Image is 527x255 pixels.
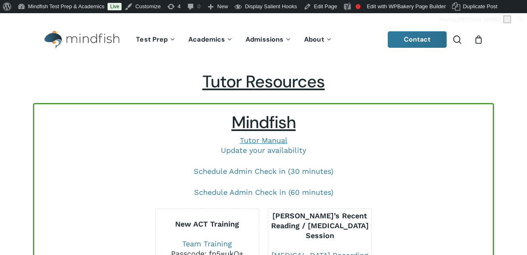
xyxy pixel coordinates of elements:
[246,35,283,44] span: Admissions
[404,35,431,44] span: Contact
[304,35,324,44] span: About
[221,146,306,154] a: Update your availability
[182,36,239,43] a: Academics
[194,167,333,175] a: Schedule Admin Check in (30 minutes)
[108,3,122,10] a: Live
[130,36,182,43] a: Test Prep
[240,136,288,145] a: Tutor Manual
[298,36,339,43] a: About
[239,36,298,43] a: Admissions
[136,35,168,44] span: Test Prep
[388,31,447,48] a: Contact
[130,24,338,55] nav: Main Menu
[182,239,232,248] a: Team Training
[188,35,225,44] span: Academics
[232,112,296,133] span: Mindfish
[175,220,239,228] b: New ACT Training
[356,4,361,9] div: Focus keyphrase not set
[33,24,494,55] header: Main Menu
[437,13,514,26] a: Howdy,
[271,211,369,240] b: [PERSON_NAME]’s Recent Reading / [MEDICAL_DATA] Session
[202,71,325,93] span: Tutor Resources
[457,16,501,23] span: [PERSON_NAME]
[194,188,333,197] a: Schedule Admin Check in (60 minutes)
